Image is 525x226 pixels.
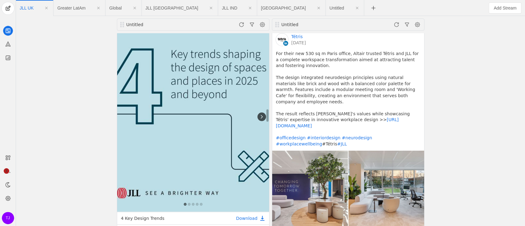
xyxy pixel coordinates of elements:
app-icon-button: Close Tab [352,2,363,14]
pre: For their new 530 sq m Paris office, Altair trusted Tétris and JLL for a complete workspace trans... [276,51,420,147]
app-icon-button: Close Tab [129,2,140,14]
div: Untitled [126,22,200,28]
span: Click to edit name [222,6,237,10]
app-icon-button: Close Tab [245,2,256,14]
a: [URL][DOMAIN_NAME] [276,117,399,128]
span: Click to edit name [261,6,306,10]
a: #officedesign [276,135,306,140]
a: #workplacewellbeing [276,141,322,146]
span: Click to edit name [57,6,86,10]
app-icon-button: New Tab [368,5,379,10]
div: 4 Key Design Trends [121,215,193,221]
app-icon-button: Close Tab [93,2,104,14]
a: Tétris [291,34,303,40]
a: #JLL [337,141,347,146]
img: cache [276,34,288,46]
a: [DATE] [291,40,306,46]
span: Click to edit name [145,6,198,10]
button: Add Stream [489,2,521,14]
span: Add Stream [494,5,516,11]
button: TJ [2,212,14,224]
span: Download [236,215,257,221]
a: Download [236,215,265,221]
span: Click to edit name [329,6,344,10]
a: #interiordesign [307,135,340,140]
app-icon-button: Close Tab [205,2,217,14]
span: Click to edit name [20,6,34,10]
a: #neurodesign [342,135,372,140]
app-icon-button: Close Tab [41,2,52,14]
span: 3 [4,168,9,174]
app-icon-button: Close Tab [313,2,324,14]
img: cache [117,22,269,212]
div: Untitled [281,22,355,28]
span: Click to edit name [109,6,121,10]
